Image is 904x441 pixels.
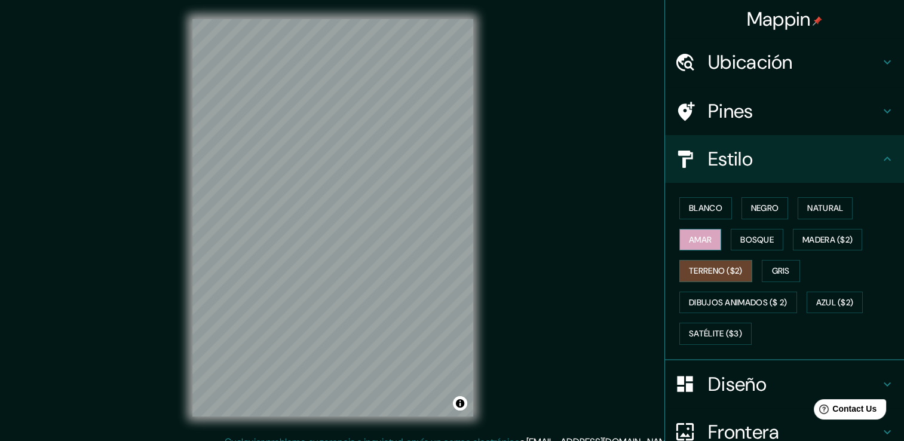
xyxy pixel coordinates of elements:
button: Terreno ($2) [679,260,752,282]
img: pin-icon.png [813,16,822,26]
font: Mappin [747,7,811,32]
button: Madera ($2) [793,229,862,251]
button: Bosque [731,229,783,251]
font: Bosque [740,232,774,247]
button: Amar [679,229,721,251]
button: Satélite ($3) [679,323,752,345]
div: Pines [665,87,904,135]
h4: Diseño [708,372,880,396]
div: Ubicación [665,38,904,86]
h4: Pines [708,99,880,123]
div: Estilo [665,135,904,183]
font: Amar [689,232,712,247]
font: Natural [807,201,843,216]
button: Blanco [679,197,732,219]
button: Azul ($2) [807,292,863,314]
font: Madera ($2) [802,232,853,247]
font: Satélite ($3) [689,326,742,341]
font: Negro [751,201,779,216]
button: Negro [741,197,789,219]
font: Azul ($2) [816,295,854,310]
button: Gris [762,260,800,282]
iframe: Help widget launcher [798,394,891,428]
h4: Ubicación [708,50,880,74]
h4: Estilo [708,147,880,171]
canvas: Mapa [192,19,473,416]
font: Gris [772,264,790,278]
button: Alternar atribución [453,396,467,411]
div: Diseño [665,360,904,408]
button: Dibujos animados ($ 2) [679,292,797,314]
font: Dibujos animados ($ 2) [689,295,787,310]
font: Terreno ($2) [689,264,743,278]
button: Natural [798,197,853,219]
font: Blanco [689,201,722,216]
